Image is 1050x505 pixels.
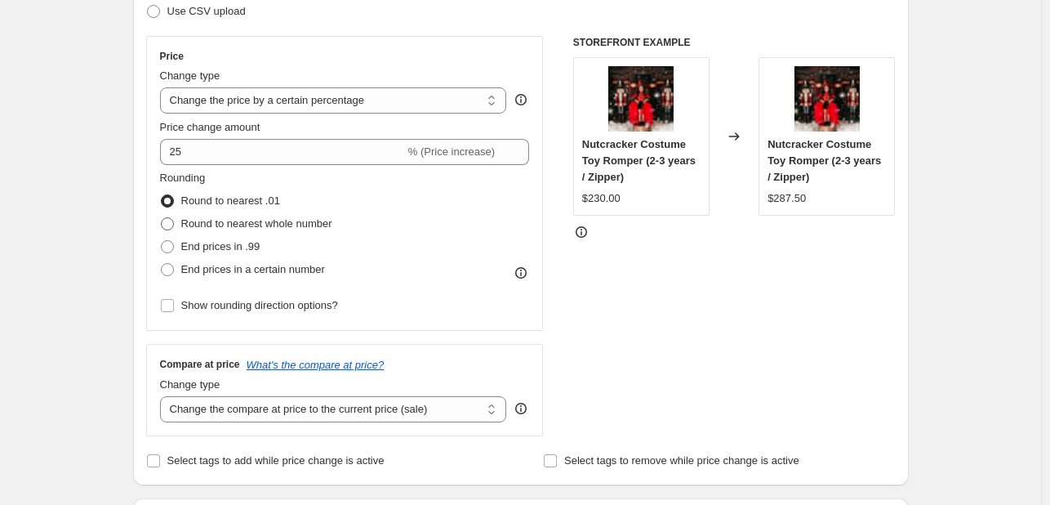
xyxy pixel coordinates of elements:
div: $287.50 [767,190,806,207]
span: End prices in .99 [181,240,260,252]
input: -15 [160,139,405,165]
div: help [513,92,529,108]
div: help [513,400,529,417]
div: $230.00 [582,190,621,207]
img: rn-image_picker_lib_temp_76fb3035-cf56-41cb-ab8d-ad90e9708fed_80x.webp [608,66,674,132]
span: Νutcracker Costume Toy Romper (2-3 years / Zipper) [582,138,696,183]
span: Select tags to add while price change is active [167,454,385,467]
span: Rounding [160,172,206,184]
h6: STOREFRONT EXAMPLE [573,36,896,49]
span: Change type [160,378,220,391]
span: Round to nearest .01 [181,194,280,207]
span: % (Price increase) [408,145,495,158]
span: Show rounding direction options? [181,299,338,311]
span: End prices in a certain number [181,263,325,275]
h3: Compare at price [160,358,240,371]
img: rn-image_picker_lib_temp_76fb3035-cf56-41cb-ab8d-ad90e9708fed_80x.webp [794,66,860,132]
button: What's the compare at price? [247,359,385,371]
span: Select tags to remove while price change is active [564,454,799,467]
span: Use CSV upload [167,5,246,17]
span: Price change amount [160,121,260,133]
h3: Price [160,50,184,63]
span: Round to nearest whole number [181,217,332,230]
span: Νutcracker Costume Toy Romper (2-3 years / Zipper) [767,138,881,183]
span: Change type [160,69,220,82]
